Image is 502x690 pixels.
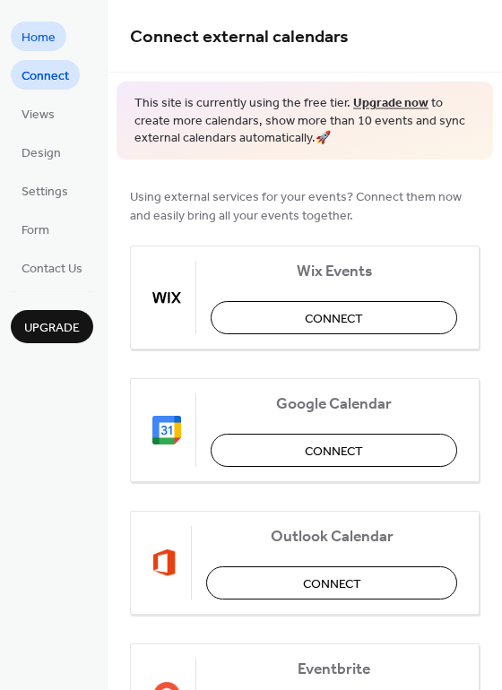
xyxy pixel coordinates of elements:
[11,137,72,167] a: Design
[134,95,475,148] span: This site is currently using the free tier. to create more calendars, show more than 10 events an...
[211,660,457,678] span: Eventbrite
[11,99,65,128] a: Views
[11,60,80,90] a: Connect
[11,214,60,244] a: Form
[130,187,480,225] span: Using external services for your events? Connect them now and easily bring all your events together.
[22,144,61,163] span: Design
[152,548,177,577] img: outlook
[11,22,66,51] a: Home
[22,29,56,47] span: Home
[305,442,363,461] span: Connect
[11,310,93,343] button: Upgrade
[211,394,457,413] span: Google Calendar
[211,434,457,467] button: Connect
[211,301,457,334] button: Connect
[11,253,93,282] a: Contact Us
[152,283,181,312] img: wix
[206,527,457,546] span: Outlook Calendar
[11,176,79,205] a: Settings
[22,260,82,279] span: Contact Us
[305,309,363,328] span: Connect
[303,574,361,593] span: Connect
[24,319,80,338] span: Upgrade
[152,416,181,444] img: google
[130,20,349,55] span: Connect external calendars
[22,106,55,125] span: Views
[22,67,69,86] span: Connect
[206,566,457,599] button: Connect
[353,91,428,116] a: Upgrade now
[22,221,49,240] span: Form
[22,183,68,202] span: Settings
[211,262,457,280] span: Wix Events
